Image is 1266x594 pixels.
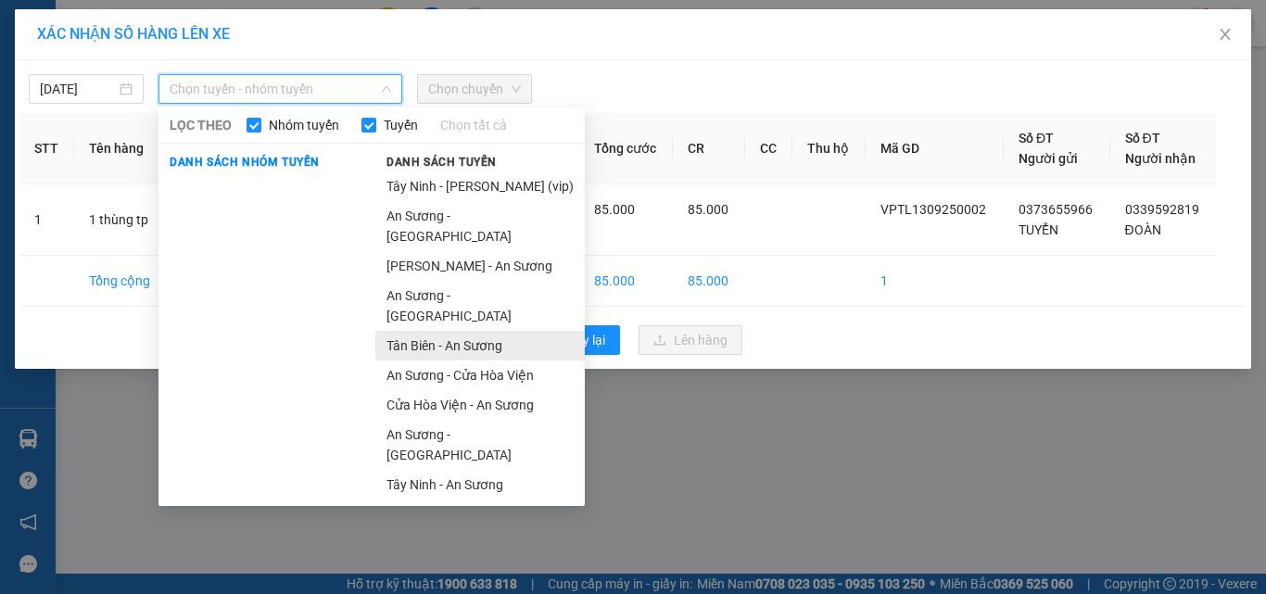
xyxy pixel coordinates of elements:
[170,75,391,103] span: Chọn tuyến - nhóm tuyến
[375,360,585,390] li: An Sương - Cửa Hòa Viện
[745,113,792,184] th: CC
[673,256,745,307] td: 85.000
[158,154,331,171] span: Danh sách nhóm tuyến
[170,115,232,135] span: LỌC THEO
[146,56,255,79] span: 01 Võ Văn Truyện, KP.1, Phường 2
[866,256,1004,307] td: 1
[1019,151,1078,166] span: Người gửi
[146,30,249,53] span: Bến xe [GEOGRAPHIC_DATA]
[375,470,585,499] li: Tây Ninh - An Sương
[639,325,742,355] button: uploadLên hàng
[375,171,585,201] li: Tây Ninh - [PERSON_NAME] (vip)
[93,118,193,132] span: VPTL1309250003
[1218,27,1233,42] span: close
[261,115,347,135] span: Nhóm tuyến
[579,113,673,184] th: Tổng cước
[579,256,673,307] td: 85.000
[50,100,227,115] span: -----------------------------------------
[792,113,866,184] th: Thu hộ
[376,115,425,135] span: Tuyến
[594,202,635,217] span: 85.000
[375,390,585,420] li: Cửa Hòa Viện - An Sương
[688,202,728,217] span: 85.000
[1019,222,1058,237] span: TUYỂN
[6,134,113,145] span: In ngày:
[74,256,167,307] td: Tổng cộng
[375,331,585,360] li: Tân Biên - An Sương
[146,10,254,26] strong: ĐỒNG PHƯỚC
[428,75,521,103] span: Chọn chuyến
[19,113,74,184] th: STT
[381,83,392,95] span: down
[37,25,230,43] span: XÁC NHẬN SỐ HÀNG LÊN XE
[40,79,116,99] input: 13/09/2025
[1125,222,1161,237] span: ĐOÀN
[19,184,74,256] td: 1
[866,113,1004,184] th: Mã GD
[375,420,585,470] li: An Sương - [GEOGRAPHIC_DATA]
[375,251,585,281] li: [PERSON_NAME] - An Sương
[1019,202,1093,217] span: 0373655966
[1125,202,1199,217] span: 0339592819
[1125,131,1160,145] span: Số ĐT
[375,281,585,331] li: An Sương - [GEOGRAPHIC_DATA]
[74,184,167,256] td: 1 thùng tp
[6,120,193,131] span: [PERSON_NAME]:
[375,201,585,251] li: An Sương - [GEOGRAPHIC_DATA]
[146,82,227,94] span: Hotline: 19001152
[74,113,167,184] th: Tên hàng
[440,115,507,135] a: Chọn tất cả
[1199,9,1251,61] button: Close
[880,202,986,217] span: VPTL1309250002
[6,11,89,93] img: logo
[673,113,745,184] th: CR
[41,134,113,145] span: 10:27:53 [DATE]
[1019,131,1054,145] span: Số ĐT
[1125,151,1196,166] span: Người nhận
[375,154,508,171] span: Danh sách tuyến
